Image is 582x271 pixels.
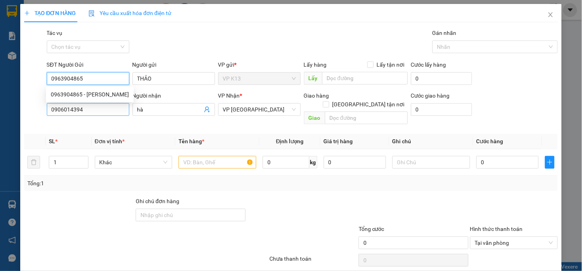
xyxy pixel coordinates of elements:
span: TẠO ĐƠN HÀNG [24,10,76,16]
span: Cước hàng [476,138,503,144]
span: user-add [204,106,210,113]
span: In ngày: [2,58,48,62]
span: VP Nhận [218,92,240,99]
span: plus [24,10,30,16]
span: VP K13 [223,73,296,85]
span: Lấy tận nơi [374,60,408,69]
label: Cước lấy hàng [411,62,446,68]
input: Ghi Chú [392,156,470,169]
div: 0963904865 - [PERSON_NAME] [51,90,129,99]
span: Yêu cầu xuất hóa đơn điện tử [88,10,171,16]
input: Cước giao hàng [411,103,472,116]
span: kg [309,156,317,169]
input: Ghi chú đơn hàng [136,209,246,221]
button: plus [545,156,555,169]
button: Close [540,4,562,26]
label: Tác vụ [47,30,63,36]
label: Gán nhãn [432,30,457,36]
label: Cước giao hàng [411,92,450,99]
input: VD: Bàn, Ghế [179,156,256,169]
span: Lấy hàng [304,62,327,68]
div: Người nhận [133,91,215,100]
label: Ghi chú đơn hàng [136,198,179,204]
div: SĐT Người Gửi [47,60,129,69]
span: Tổng cước [359,226,384,232]
div: Chưa thanh toán [269,254,358,268]
div: Tổng: 1 [27,179,225,188]
input: 0 [324,156,386,169]
span: Tên hàng [179,138,204,144]
span: Khác [100,156,168,168]
div: Người gửi [133,60,215,69]
span: Hotline: 19001152 [63,35,97,40]
span: 01 Võ Văn Truyện, KP.1, Phường 2 [63,24,109,34]
input: Dọc đường [322,72,408,85]
input: Dọc đường [325,111,408,124]
span: [PERSON_NAME]: [2,51,86,56]
span: Bến xe [GEOGRAPHIC_DATA] [63,13,107,23]
span: VP Phước Đông [223,104,296,115]
th: Ghi chú [389,134,473,149]
span: plus [546,159,554,165]
strong: ĐỒNG PHƯỚC [63,4,109,11]
span: [GEOGRAPHIC_DATA] tận nơi [329,100,408,109]
span: Tại văn phòng [475,237,553,249]
span: close [547,12,554,18]
div: VP gửi [218,60,301,69]
span: Giao [304,111,325,124]
button: delete [27,156,40,169]
label: Hình thức thanh toán [470,226,523,232]
img: logo [3,5,38,40]
div: 0963904865 - THẢO [46,88,134,101]
span: Giá trị hàng [324,138,353,144]
span: Định lượng [276,138,304,144]
span: Đơn vị tính [95,138,125,144]
span: Lấy [304,72,322,85]
span: SL [49,138,55,144]
input: Cước lấy hàng [411,72,472,85]
span: Giao hàng [304,92,329,99]
span: ----------------------------------------- [21,43,97,49]
img: icon [88,10,95,17]
span: VPK131410250001 [40,50,86,56]
span: 12:47:15 [DATE] [17,58,48,62]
